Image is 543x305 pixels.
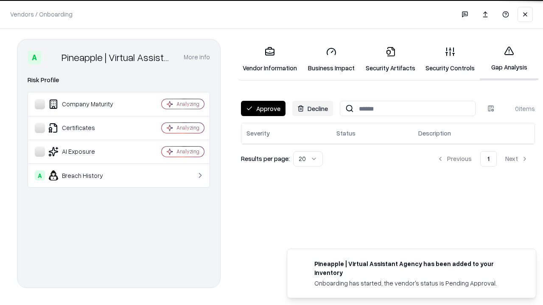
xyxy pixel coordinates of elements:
a: Security Artifacts [361,40,420,79]
div: Company Maturity [35,99,136,109]
div: Risk Profile [28,75,210,85]
div: Status [336,129,355,138]
div: Analyzing [176,100,199,108]
button: Decline [292,101,333,116]
div: A [28,50,41,64]
div: Analyzing [176,148,199,155]
a: Business Impact [302,40,361,79]
nav: pagination [430,151,535,166]
p: Results per page: [241,154,290,163]
div: Breach History [35,170,136,180]
div: 0 items [501,104,535,113]
a: Gap Analysis [480,39,538,80]
div: Onboarding has started, the vendor's status is Pending Approval. [314,279,515,288]
div: Pineapple | Virtual Assistant Agency [62,50,174,64]
p: Vendors / Onboarding [10,10,73,19]
a: Vendor Information [238,40,302,79]
button: More info [184,50,210,65]
div: A [35,170,45,180]
div: AI Exposure [35,147,136,157]
div: Description [418,129,451,138]
button: 1 [480,151,497,166]
div: Analyzing [176,124,199,131]
div: Pineapple | Virtual Assistant Agency has been added to your inventory [314,259,515,277]
a: Security Controls [420,40,480,79]
div: Severity [246,129,270,138]
button: Approve [241,101,285,116]
img: Pineapple | Virtual Assistant Agency [45,50,58,64]
img: trypineapple.com [297,259,308,269]
div: Certificates [35,123,136,133]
